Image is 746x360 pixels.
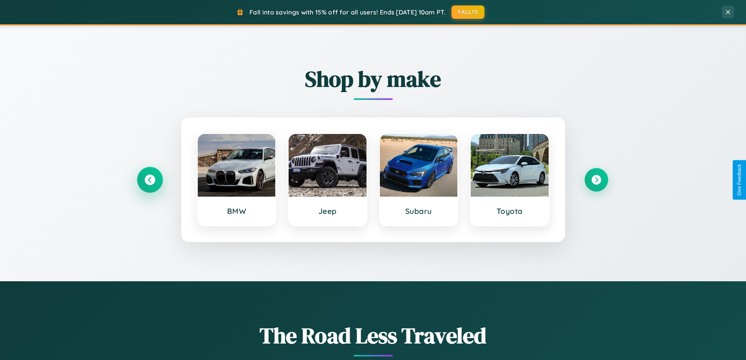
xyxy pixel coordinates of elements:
h3: Jeep [296,206,359,216]
h2: Shop by make [138,64,608,94]
h3: Toyota [479,206,541,216]
h3: BMW [206,206,268,216]
h3: Subaru [388,206,450,216]
span: Fall into savings with 15% off for all users! Ends [DATE] 10am PT. [249,8,446,16]
h1: The Road Less Traveled [138,320,608,351]
button: FALL15 [452,5,484,19]
div: Give Feedback [737,164,742,196]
